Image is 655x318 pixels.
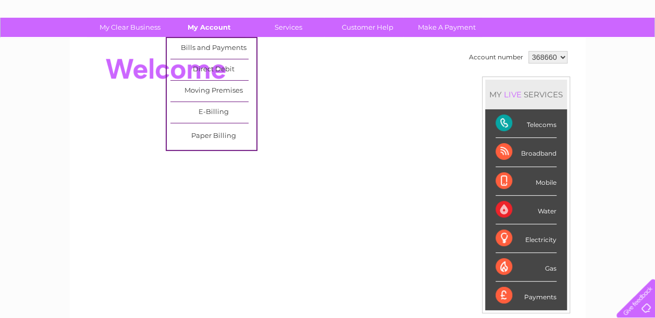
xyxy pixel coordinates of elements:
div: Mobile [496,167,557,196]
a: Telecoms [527,44,558,52]
div: MY SERVICES [485,80,567,109]
a: Direct Debit [170,59,256,80]
div: Broadband [496,138,557,167]
a: My Clear Business [87,18,173,37]
a: E-Billing [170,102,256,123]
a: My Account [166,18,252,37]
a: Make A Payment [404,18,490,37]
a: Services [245,18,331,37]
a: Contact [586,44,611,52]
a: Water [472,44,491,52]
img: logo.png [23,27,76,59]
div: Gas [496,253,557,282]
a: Blog [564,44,579,52]
a: Energy [498,44,521,52]
div: Clear Business is a trading name of Verastar Limited (registered in [GEOGRAPHIC_DATA] No. 3667643... [82,6,574,50]
div: Water [496,196,557,224]
a: Customer Help [325,18,411,37]
div: LIVE [502,90,524,99]
a: Log out [621,44,645,52]
a: 0333 014 3131 [459,5,530,18]
div: Payments [496,282,557,310]
td: Account number [466,48,526,66]
a: Bills and Payments [170,38,256,59]
a: Paper Billing [170,126,256,147]
div: Electricity [496,224,557,253]
div: Telecoms [496,109,557,138]
a: Moving Premises [170,81,256,101]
